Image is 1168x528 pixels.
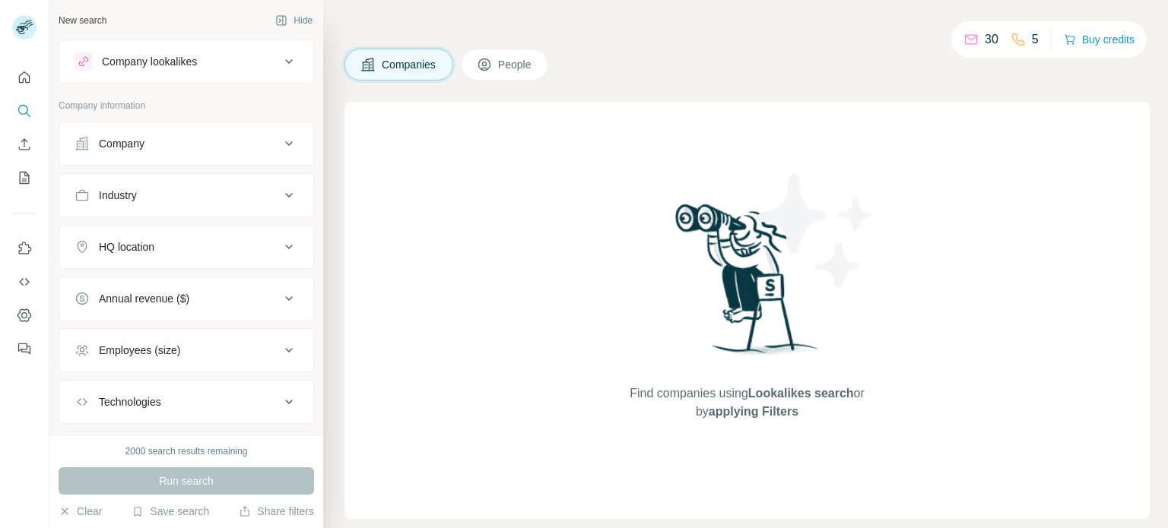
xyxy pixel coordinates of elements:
button: Use Surfe on LinkedIn [12,235,36,262]
button: Use Surfe API [12,268,36,296]
div: Employees (size) [99,343,180,358]
p: Company information [59,99,314,112]
span: People [498,57,533,72]
div: HQ location [99,239,154,255]
button: Share filters [239,504,314,519]
span: Find companies using or by [625,384,868,421]
button: Search [12,97,36,125]
button: Buy credits [1064,29,1135,50]
img: Surfe Illustration - Stars [747,163,884,299]
button: Save search [132,504,209,519]
button: Clear [59,504,102,519]
button: Annual revenue ($) [59,280,313,317]
img: Surfe Illustration - Woman searching with binoculars [668,200,827,369]
p: 5 [1032,30,1039,49]
div: Technologies [99,394,161,409]
div: Annual revenue ($) [99,291,189,306]
div: Company lookalikes [102,54,197,69]
button: Hide [265,9,323,32]
button: Technologies [59,384,313,420]
button: Feedback [12,335,36,362]
button: Quick start [12,64,36,91]
button: HQ location [59,229,313,265]
div: Company [99,136,144,151]
div: New search [59,14,106,27]
button: Company lookalikes [59,43,313,80]
button: My lists [12,164,36,191]
div: 2000 search results remaining [125,444,248,458]
span: Companies [382,57,437,72]
span: applying Filters [709,405,798,418]
h4: Search [344,18,1150,40]
button: Employees (size) [59,332,313,368]
button: Dashboard [12,302,36,329]
p: 30 [985,30,998,49]
div: Industry [99,188,137,203]
span: Lookalikes search [748,387,854,400]
button: Industry [59,177,313,213]
button: Enrich CSV [12,131,36,158]
button: Company [59,125,313,162]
